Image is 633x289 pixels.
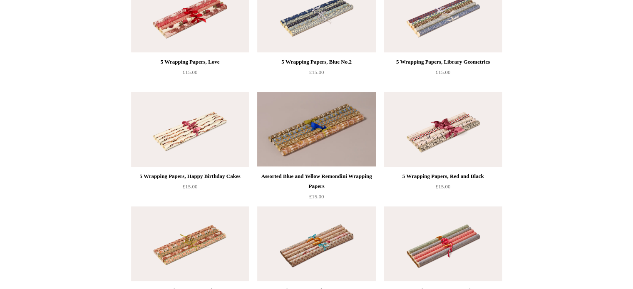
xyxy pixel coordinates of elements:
span: £15.00 [309,69,324,75]
img: Assorted Blue and Yellow Remondini Wrapping Papers [257,92,375,167]
div: 5 Wrapping Papers, Blue No.2 [259,57,373,67]
span: £15.00 [309,193,324,200]
span: £15.00 [436,69,451,75]
span: £15.00 [436,183,451,190]
img: 5 Wrapping Papers, Red and Black [384,92,502,167]
img: 5 Wrapping Papers, Persimmon [131,206,249,281]
a: 5 Wrapping Papers, Red and Black 5 Wrapping Papers, Red and Black [384,92,502,167]
a: 5 Wrapping Papers, Happy Birthday Cakes £15.00 [131,171,249,205]
a: 5 Wrapping Papers, Love £15.00 [131,57,249,91]
div: 5 Wrapping Papers, Red and Black [386,171,500,181]
span: £15.00 [183,183,198,190]
a: 5 Wrapping Papers, 18th Century Romance Print 5 Wrapping Papers, 18th Century Romance Print [257,206,375,281]
img: 5 Wrapping Papers, Geometric No.1 [384,206,502,281]
a: Assorted Blue and Yellow Remondini Wrapping Papers Assorted Blue and Yellow Remondini Wrapping Pa... [257,92,375,167]
span: £15.00 [183,69,198,75]
a: 5 Wrapping Papers, Blue No.2 £15.00 [257,57,375,91]
img: 5 Wrapping Papers, 18th Century Romance Print [257,206,375,281]
a: 5 Wrapping Papers, Geometric No.1 5 Wrapping Papers, Geometric No.1 [384,206,502,281]
div: Assorted Blue and Yellow Remondini Wrapping Papers [259,171,373,191]
a: Assorted Blue and Yellow Remondini Wrapping Papers £15.00 [257,171,375,205]
div: 5 Wrapping Papers, Library Geometrics [386,57,500,67]
div: 5 Wrapping Papers, Happy Birthday Cakes [133,171,247,181]
a: 5 Wrapping Papers, Library Geometrics £15.00 [384,57,502,91]
a: 5 Wrapping Papers, Persimmon 5 Wrapping Papers, Persimmon [131,206,249,281]
a: 5 Wrapping Papers, Happy Birthday Cakes 5 Wrapping Papers, Happy Birthday Cakes [131,92,249,167]
div: 5 Wrapping Papers, Love [133,57,247,67]
a: 5 Wrapping Papers, Red and Black £15.00 [384,171,502,205]
img: 5 Wrapping Papers, Happy Birthday Cakes [131,92,249,167]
